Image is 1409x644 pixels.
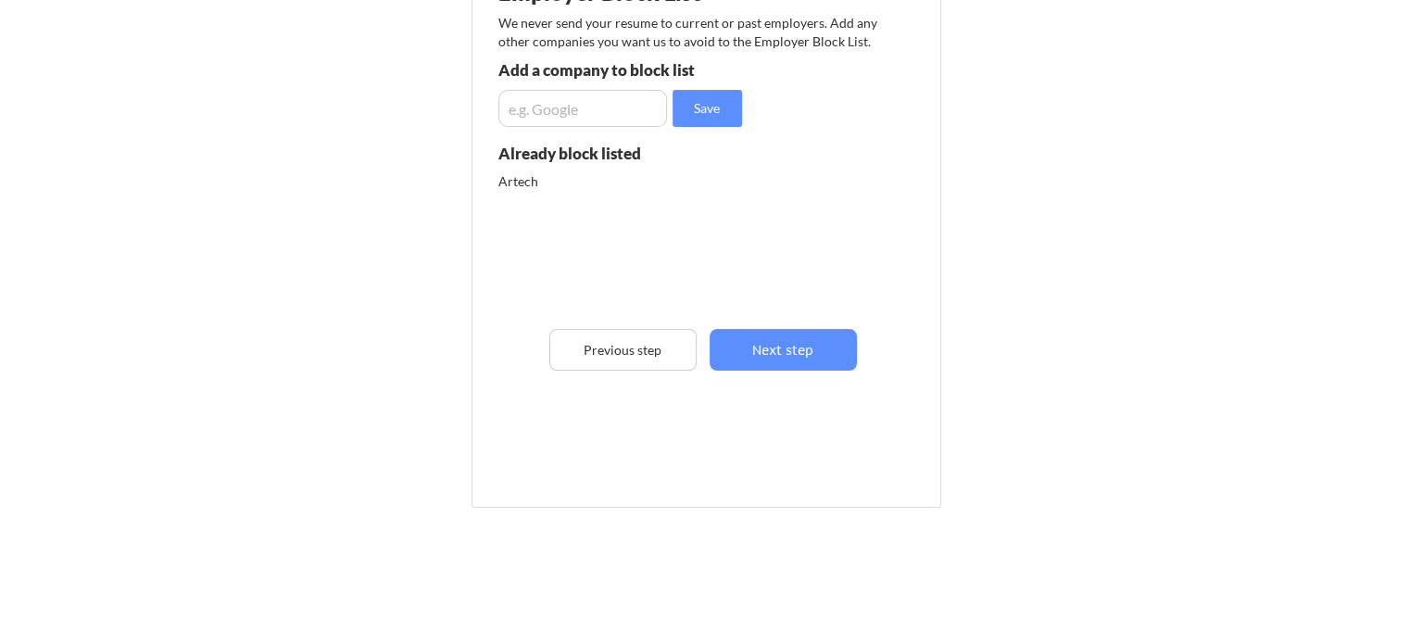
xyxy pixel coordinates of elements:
button: Next step [710,329,857,371]
button: Previous step [549,329,697,371]
div: Artech [498,172,694,191]
div: Add a company to block list [498,62,770,78]
div: Already block listed [498,145,705,161]
div: We never send your resume to current or past employers. Add any other companies you want us to av... [498,14,888,50]
button: Save [673,90,742,127]
input: e.g. Google [498,90,667,127]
